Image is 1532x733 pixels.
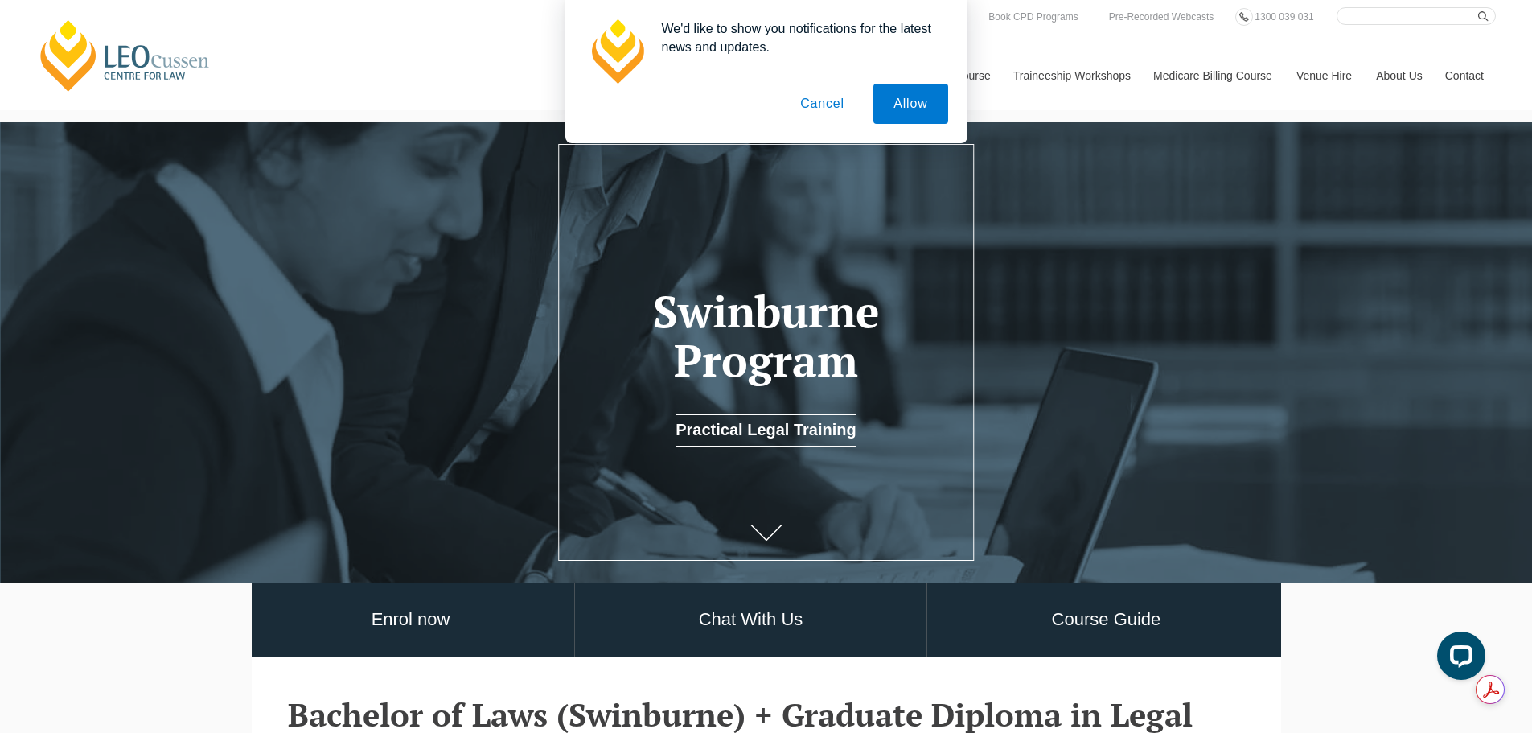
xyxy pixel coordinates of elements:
[582,287,950,385] h1: Swinburne Program
[927,583,1284,657] a: Course Guide
[649,19,948,56] div: We'd like to show you notifications for the latest news and updates.
[873,84,947,124] button: Allow
[248,583,574,657] a: Enrol now
[575,583,927,657] a: Chat With Us
[585,19,649,84] img: notification icon
[1424,625,1492,693] iframe: LiveChat chat widget
[780,84,865,124] button: Cancel
[676,414,856,447] a: Practical Legal Training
